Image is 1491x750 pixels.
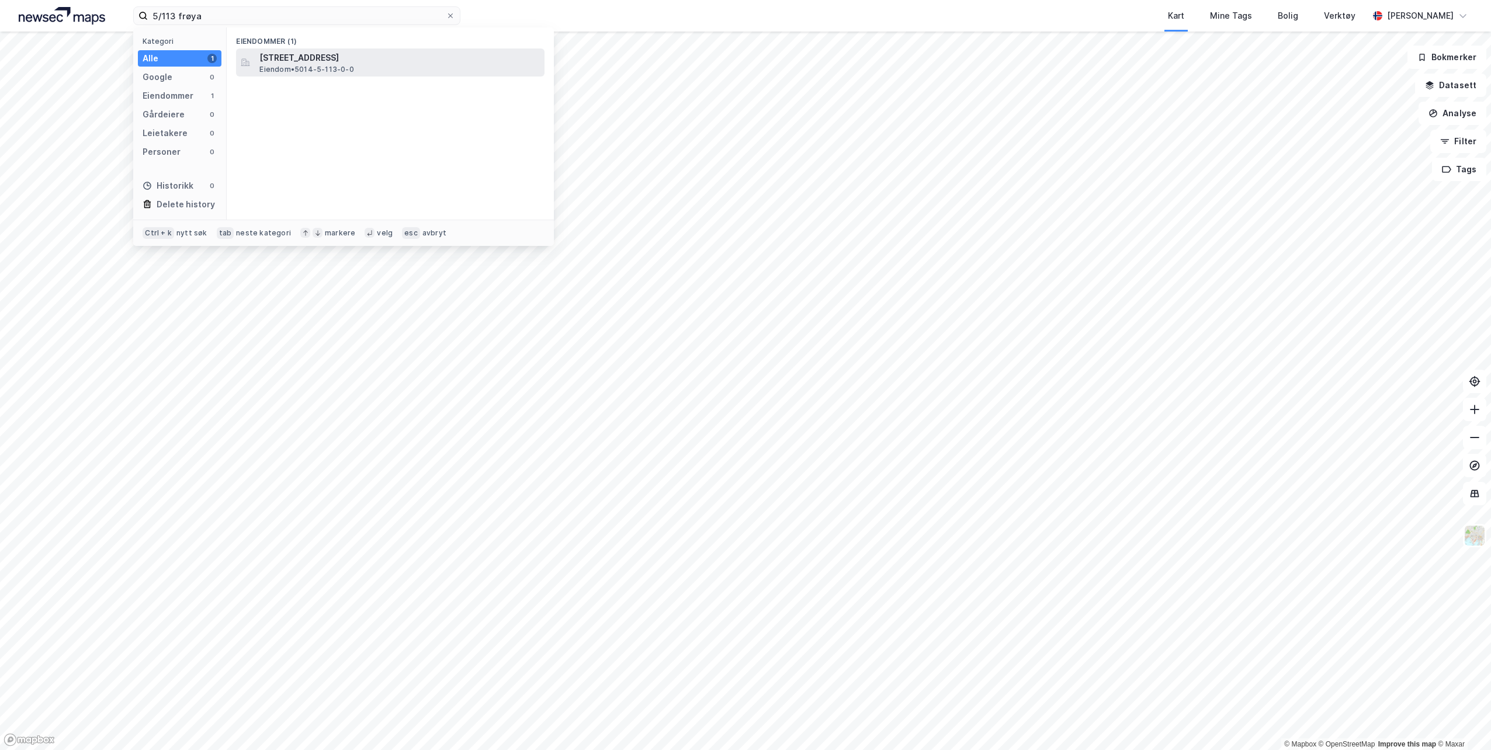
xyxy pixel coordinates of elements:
div: Alle [143,51,158,65]
div: tab [217,227,234,239]
div: nytt søk [176,228,207,238]
input: Søk på adresse, matrikkel, gårdeiere, leietakere eller personer [148,7,446,25]
div: 0 [207,147,217,157]
div: Eiendommer [143,89,193,103]
div: Ctrl + k [143,227,174,239]
div: Kategori [143,37,221,46]
div: 1 [207,91,217,100]
div: Historikk [143,179,193,193]
a: OpenStreetMap [1319,740,1375,748]
div: Kart [1168,9,1184,23]
div: neste kategori [236,228,291,238]
button: Bokmerker [1407,46,1486,69]
div: Bolig [1278,9,1298,23]
div: Google [143,70,172,84]
div: esc [402,227,420,239]
a: Mapbox homepage [4,733,55,746]
div: 0 [207,110,217,119]
a: Mapbox [1284,740,1316,748]
div: Mine Tags [1210,9,1252,23]
div: [PERSON_NAME] [1387,9,1454,23]
div: 0 [207,72,217,82]
div: velg [377,228,393,238]
a: Improve this map [1378,740,1436,748]
img: Z [1464,525,1486,547]
div: 0 [207,181,217,190]
button: Datasett [1415,74,1486,97]
button: Analyse [1419,102,1486,125]
div: Gårdeiere [143,107,185,121]
iframe: Chat Widget [1433,694,1491,750]
div: Leietakere [143,126,188,140]
button: Filter [1430,130,1486,153]
button: Tags [1432,158,1486,181]
img: logo.a4113a55bc3d86da70a041830d287a7e.svg [19,7,105,25]
span: [STREET_ADDRESS] [259,51,540,65]
div: 0 [207,129,217,138]
div: Eiendommer (1) [227,27,554,48]
div: Verktøy [1324,9,1355,23]
div: markere [325,228,355,238]
div: Personer [143,145,181,159]
span: Eiendom • 5014-5-113-0-0 [259,65,353,74]
div: avbryt [422,228,446,238]
div: 1 [207,54,217,63]
div: Delete history [157,197,215,211]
